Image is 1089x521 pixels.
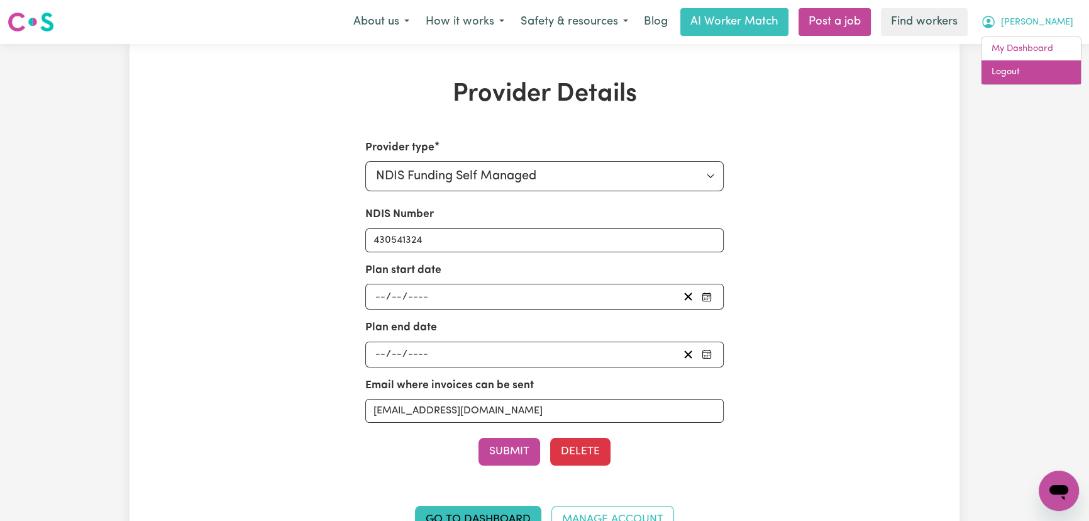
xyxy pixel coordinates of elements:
button: Pick your plan start date [698,288,716,305]
a: Blog [636,8,675,36]
input: -- [391,288,402,305]
label: Plan end date [365,320,437,336]
span: [PERSON_NAME] [1001,16,1073,30]
img: Careseekers logo [8,11,54,33]
button: Safety & resources [512,9,636,35]
input: e.g. nat.mc@myplanmanager.com.au [365,399,724,423]
div: My Account [981,36,1081,85]
a: Post a job [799,8,871,36]
a: Find workers [881,8,968,36]
label: Provider type [365,140,434,156]
a: AI Worker Match [680,8,788,36]
button: Pick your plan end date [698,346,716,363]
iframe: Button to launch messaging window [1039,471,1079,511]
input: ---- [407,346,429,363]
label: Email where invoices can be sent [365,378,534,394]
a: Logout [981,60,1081,84]
button: Clear plan start date [678,288,698,305]
a: My Dashboard [981,37,1081,61]
label: Plan start date [365,262,441,279]
span: / [386,349,391,360]
input: Enter your NDIS number [365,228,724,252]
input: -- [375,346,386,363]
h1: Provider Details [275,79,814,109]
button: Delete [550,438,611,466]
span: / [402,349,407,360]
button: How it works [417,9,512,35]
button: My Account [973,9,1081,35]
a: Careseekers logo [8,8,54,36]
button: Clear plan end date [678,346,698,363]
input: -- [375,288,386,305]
span: / [386,291,391,303]
button: Submit [478,438,540,466]
span: / [402,291,407,303]
input: -- [391,346,402,363]
button: About us [345,9,417,35]
input: ---- [407,288,429,305]
label: NDIS Number [365,206,434,223]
